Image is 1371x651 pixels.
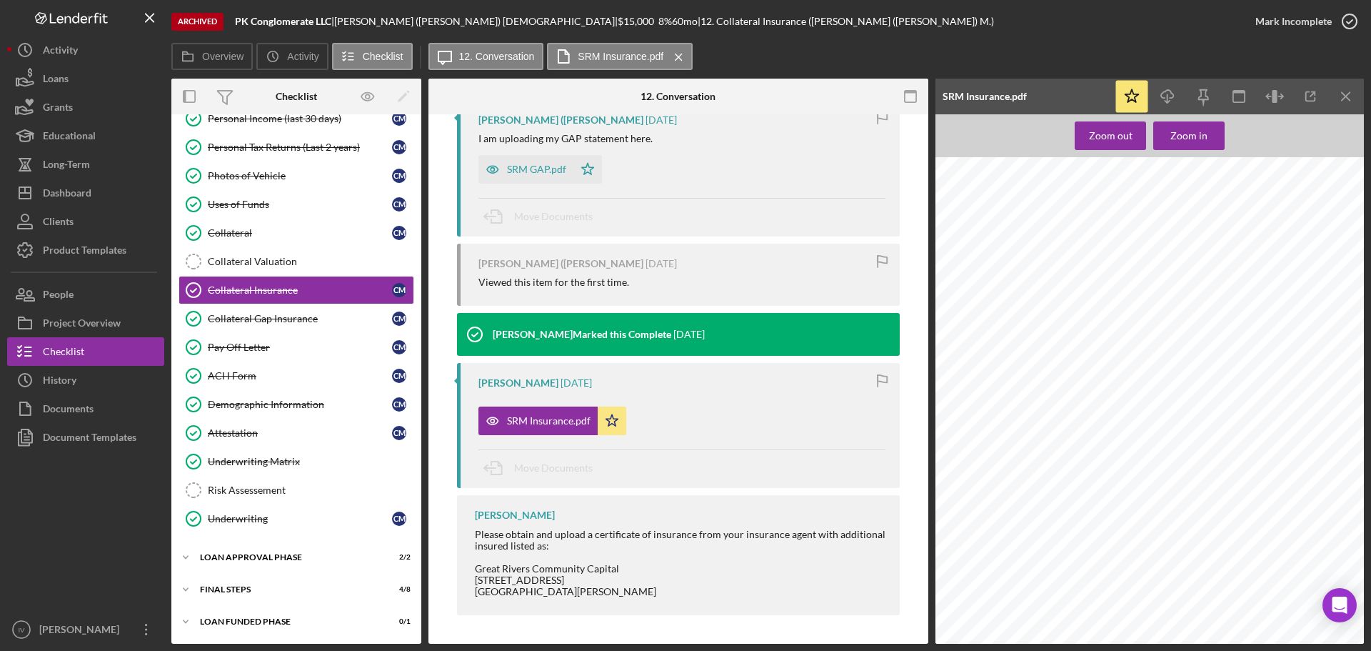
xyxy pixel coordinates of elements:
[1142,280,1305,287] span: , our mobile phone shortcut number #8722 or
[7,309,164,337] button: Project Overview
[658,16,672,27] div: 8 %
[7,280,164,309] button: People
[208,141,392,153] div: Personal Tax Returns (Last 2 years)
[1118,604,1207,610] span: FLORISSANT MO 63034-2510
[7,150,164,179] a: Long-Term
[392,512,406,526] div: C M
[7,36,164,64] button: Activity
[392,312,406,326] div: C M
[1220,554,1234,560] span: meets
[478,258,643,269] div: [PERSON_NAME] ([PERSON_NAME]
[208,513,392,525] div: Underwriting
[332,43,413,70] button: Checklist
[478,199,607,234] button: Move Documents
[514,462,593,474] span: Move Documents
[1153,121,1225,150] button: Zoom in
[1177,554,1183,560] span: by
[984,486,1033,493] span: 1 Rev. 06-13
[1187,554,1196,560] span: this
[1113,562,1160,568] span: prescribed by law.
[478,155,602,184] button: SRM GAP.pdf
[1241,7,1364,36] button: Mark Incomplete
[208,227,392,239] div: Collateral
[977,403,1106,410] span: as liability insurance remains in force.
[478,133,653,144] div: I am uploading my GAP statement here.
[1015,273,1021,278] span: B↔
[392,169,406,183] div: C M
[965,355,985,362] span: [DATE]
[1030,220,1109,227] span: Roadside Assistance:
[514,210,593,222] span: Move Documents
[1254,630,1257,636] span: 2
[208,342,392,353] div: Pay Off Letter
[943,91,1027,102] div: SRM Insurance.pdf
[43,423,136,455] div: Document Templates
[179,390,414,419] a: Demographic InformationCM
[43,236,126,268] div: Product Templates
[179,419,414,447] a: AttestationCM
[7,207,164,236] button: Clients
[208,170,392,182] div: Photos of Vehicle
[200,553,375,562] div: Loan Approval Phase
[385,553,411,562] div: 2 / 2
[1113,642,1153,647] span: EFFECTIVE DATE
[1015,220,1027,227] span: For
[7,64,164,93] button: Loans
[478,114,643,126] div: [PERSON_NAME] ([PERSON_NAME]
[7,236,164,264] a: Product Templates
[968,486,984,493] span: FMO
[977,446,1192,453] span: Keep a copy of the ID card in your vehicle at all times.
[208,399,392,410] div: Demographic Information
[7,423,164,452] a: Document Templates
[179,333,414,362] a: Pay Off LetterCM
[200,617,375,626] div: Loan Funded Phase
[334,16,618,27] div: [PERSON_NAME] ([PERSON_NAME]) [DEMOGRAPHIC_DATA] |
[1322,588,1357,622] div: Open Intercom Messenger
[1063,280,1142,287] span: 210-531-USAA (8722)
[1028,272,1108,279] span: USAA's Mobile App, or
[1262,486,1328,493] span: 50801-0513_04
[179,161,414,190] a: Photos of VehicleCM
[179,362,414,390] a: ACH FormCM
[171,43,253,70] button: Overview
[977,463,1234,470] span: For your convenience, additional copies are available on [DOMAIN_NAME].
[43,179,91,211] div: Dashboard
[7,93,164,121] button: Grants
[208,256,413,267] div: Collateral Valuation
[1114,220,1197,227] span: [PHONE_NUMBER]
[179,447,414,476] a: Underwriting Matrix
[1118,578,1171,585] span: [PERSON_NAME]
[392,426,406,440] div: C M
[1015,282,1021,287] span: B↔
[392,283,406,297] div: C M
[1015,246,1247,253] span: accident scene, schedule an appraisal or reserve a rental car using:
[698,16,994,27] div: | 12. Collateral Insurance ([PERSON_NAME] ([PERSON_NAME]) M.)
[7,615,164,644] button: IV[PERSON_NAME]
[7,366,164,394] button: History
[1015,264,1021,269] span: B↔
[43,93,73,125] div: Grants
[385,617,411,626] div: 0 / 1
[208,484,413,496] div: Risk Assessement
[7,394,164,423] button: Documents
[7,121,164,150] button: Educational
[18,626,25,634] text: IV
[1129,538,1316,544] span: [US_STATE] AUTOMOBILE INSURANCE IDENTIFICATION CARD
[618,16,658,27] div: $15,000
[208,456,413,467] div: Underwriting Matrix
[43,394,94,427] div: Documents
[208,427,392,439] div: Attestation
[428,43,544,70] button: 12. Conversation
[208,284,392,296] div: Collateral Insurance
[1028,289,1155,296] span: 800-531-[GEOGRAPHIC_DATA].
[179,505,414,533] a: UnderwritingCM
[646,114,677,126] time: 2024-10-29 17:24
[200,585,375,594] div: FINAL STEPS
[478,407,626,435] button: SRM Insurance.pdf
